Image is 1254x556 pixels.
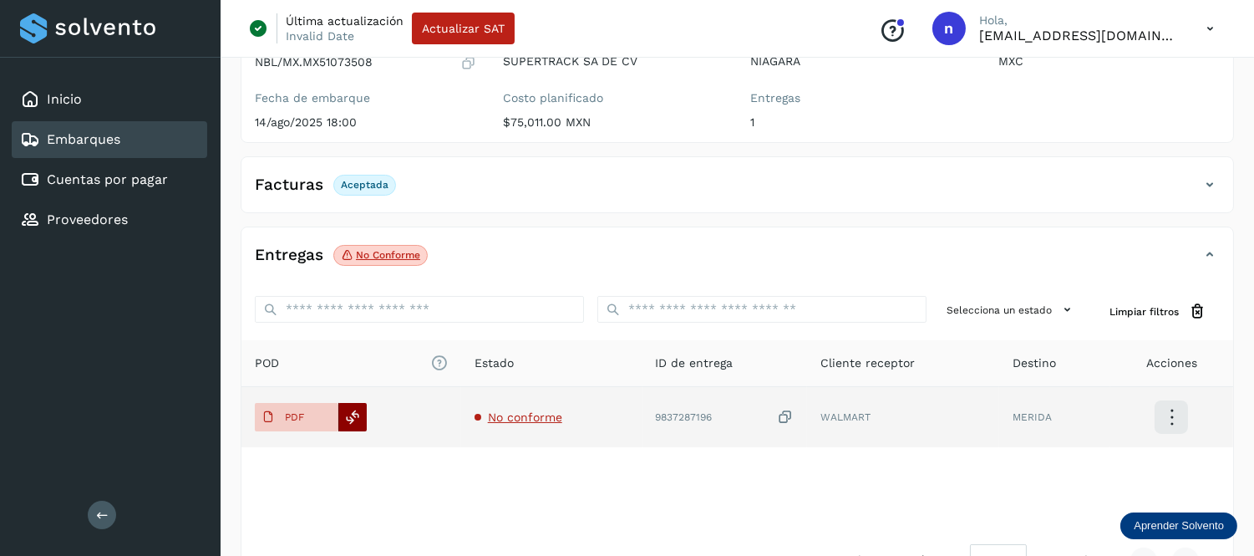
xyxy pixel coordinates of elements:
[1120,513,1237,539] div: Aprender Solvento
[47,171,168,187] a: Cuentas por pagar
[503,91,724,105] label: Costo planificado
[475,355,514,372] span: Estado
[751,91,972,105] label: Entregas
[47,91,82,107] a: Inicio
[12,81,207,118] div: Inicio
[255,55,373,69] p: NBL/MX.MX51073508
[979,13,1180,28] p: Hola,
[12,161,207,198] div: Cuentas por pagar
[255,355,448,372] span: POD
[751,115,972,130] p: 1
[488,411,562,424] span: No conforme
[338,403,367,431] div: Reemplazar POD
[285,411,304,423] p: PDF
[286,28,354,43] p: Invalid Date
[940,296,1083,324] button: Selecciona un estado
[255,246,323,265] h4: Entregas
[820,355,915,372] span: Cliente receptor
[979,28,1180,43] p: niagara+prod@solvento.mx
[255,403,338,431] button: PDF
[341,179,388,191] p: Aceptada
[412,13,515,44] button: Actualizar SAT
[656,409,795,426] div: 9837287196
[241,241,1233,283] div: EntregasNo conforme
[356,249,420,261] p: No conforme
[807,387,998,447] td: WALMART
[999,387,1110,447] td: MERIDA
[1096,296,1220,327] button: Limpiar filtros
[255,91,476,105] label: Fecha de embarque
[12,121,207,158] div: Embarques
[1013,355,1056,372] span: Destino
[503,115,724,130] p: $75,011.00 MXN
[255,115,476,130] p: 14/ago/2025 18:00
[1134,519,1224,533] p: Aprender Solvento
[47,212,128,227] a: Proveedores
[47,131,120,147] a: Embarques
[751,54,972,69] p: NIAGARA
[1146,355,1197,372] span: Acciones
[255,176,323,195] h4: Facturas
[12,201,207,238] div: Proveedores
[503,54,724,69] p: SUPERTRACK SA DE CV
[286,13,404,28] p: Última actualización
[1109,304,1179,319] span: Limpiar filtros
[656,355,734,372] span: ID de entrega
[998,54,1220,69] p: MXC
[241,171,1233,212] div: FacturasAceptada
[422,23,505,34] span: Actualizar SAT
